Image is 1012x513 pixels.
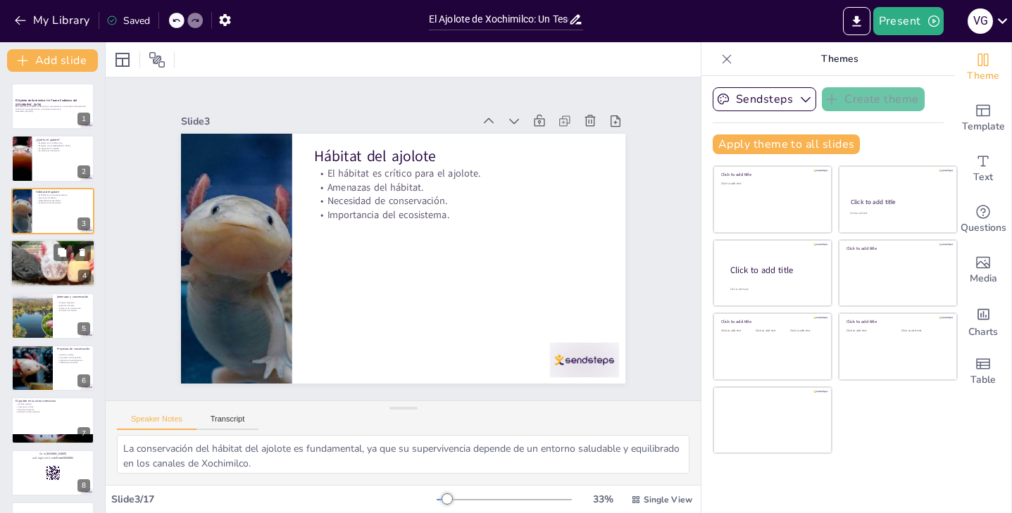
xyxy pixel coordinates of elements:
p: Necesidad de conservación. [36,199,90,202]
div: 5 [11,293,94,339]
p: Papel en la cadena alimentaria. [15,246,91,248]
div: 3 [77,217,90,230]
div: Get real-time input from your audience [955,194,1011,245]
div: Click to add title [721,319,822,324]
p: Campañas de sensibilización. [57,359,90,362]
div: Slide 3 / 17 [111,493,437,506]
div: 4 [11,239,95,287]
div: Click to add title [847,246,947,251]
button: Add slide [7,49,98,72]
p: Indicador de salud del ecosistema. [15,248,91,251]
button: Delete Slide [74,244,91,261]
p: Importancia ecológica [15,242,91,246]
div: 2 [77,165,90,178]
button: Create theme [822,87,925,111]
p: Efectos en otras especies. [15,251,91,254]
span: Position [149,51,165,68]
button: Present [873,7,944,35]
p: Esfuerzos de conservación. [57,307,90,310]
p: Programas internacionales. [57,356,90,359]
div: 8 [77,479,90,492]
p: Go to [15,452,90,456]
button: Apply theme to all slides [713,134,860,154]
span: Theme [967,68,999,84]
button: Export to PowerPoint [843,7,870,35]
p: ¿Qué es el ajolote? [36,138,90,142]
p: Amenazas del hábitat. [36,196,90,199]
div: Change the overall theme [955,42,1011,93]
button: Duplicate Slide [54,244,70,261]
div: Click to add title [847,319,947,324]
p: Proyectos de conservación [57,347,90,351]
div: Saved [106,14,150,27]
div: Click to add text [790,329,822,333]
div: 3 [11,188,94,234]
div: Add charts and graphs [955,296,1011,346]
p: El ajolote vive en [GEOGRAPHIC_DATA]. [36,144,90,147]
p: Generated with [URL] [15,110,90,113]
p: Amenazas y conservación [57,295,90,299]
div: Click to add text [901,329,946,333]
button: V G [968,7,993,35]
div: Add images, graphics, shapes or video [955,245,1011,296]
span: Single View [644,494,692,505]
p: El hábitat es crítico para el ajolote. [36,194,90,196]
p: Importancia del ecosistema. [36,201,90,204]
p: Colaboración sectorial. [57,362,90,365]
span: Questions [961,220,1006,236]
div: Add text boxes [955,144,1011,194]
p: Educación sobre el ajolote. [15,411,90,414]
p: Hábitat del ajolote [36,190,90,194]
div: Click to add text [847,329,891,333]
span: Media [970,271,997,286]
p: Hábitat del ajolote [323,137,612,188]
span: Table [970,372,996,388]
div: 7 [11,397,94,443]
div: 8 [11,450,94,496]
p: Su estudio es importante. [36,149,90,152]
p: and login with code [15,456,90,460]
span: Charts [968,324,998,340]
p: El ajolote es un anfibio único. [36,141,90,144]
div: 4 [78,270,91,283]
div: Click to add text [721,182,822,186]
div: Add a table [955,346,1011,397]
input: Insert title [429,9,569,30]
p: Importancia del ecosistema. [317,199,606,243]
p: Necesidad de conservación. [318,185,607,229]
button: Sendsteps [713,87,816,111]
textarea: La conservación del hábitat del ajolote es fundamental, ya que su supervivencia depende de un ent... [117,435,689,474]
p: Presencia en mitos. [15,406,90,409]
p: Necesidad de protección. [15,254,91,257]
p: Themes [738,42,941,76]
div: V G [968,8,993,34]
div: 2 [11,135,94,182]
div: Click to add text [721,329,753,333]
div: Layout [111,49,134,71]
p: Patrimonio cultural. [15,408,90,411]
p: Iniciativas locales. [57,354,90,357]
strong: El Ajolote de Xochimilco: Un Tesoro Endémico del [GEOGRAPHIC_DATA] [15,99,77,106]
div: 7 [77,427,90,440]
span: Template [962,119,1005,134]
p: El hábitat es crítico para el ajolote. [321,158,610,201]
p: Diversas amenazas. [57,301,90,304]
span: Text [973,170,993,185]
div: Click to add title [730,264,820,276]
p: Esta presentación explora la importancia, características y conservación del ajolote de Xochimilc... [15,106,90,110]
p: El ajolote en la cultura mexicana [15,400,90,404]
button: Transcript [196,414,259,430]
div: Click to add body [730,287,819,291]
div: Click to add text [756,329,787,333]
div: Slide 3 [194,91,486,135]
div: 33 % [586,493,620,506]
strong: [DOMAIN_NAME] [46,452,67,455]
div: Click to add text [850,212,944,215]
p: Amenazas del hábitat. [320,172,608,215]
div: Click to add title [851,198,944,206]
div: Add ready made slides [955,93,1011,144]
div: 1 [77,113,90,125]
div: Click to add title [721,172,822,177]
button: Speaker Notes [117,414,196,430]
div: 6 [11,345,94,391]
